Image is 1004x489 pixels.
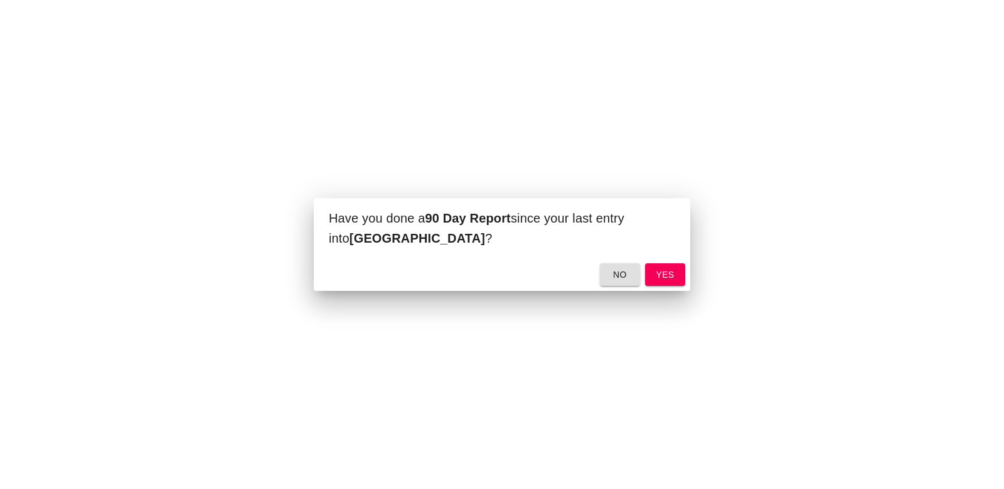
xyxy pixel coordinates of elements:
[655,267,675,283] span: yes
[645,263,685,287] button: yes
[329,211,624,245] span: Have you done a since your last entry into ?
[425,211,510,225] b: 90 Day Report
[610,267,630,283] span: no
[600,263,640,287] button: no
[350,231,485,245] b: [GEOGRAPHIC_DATA]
